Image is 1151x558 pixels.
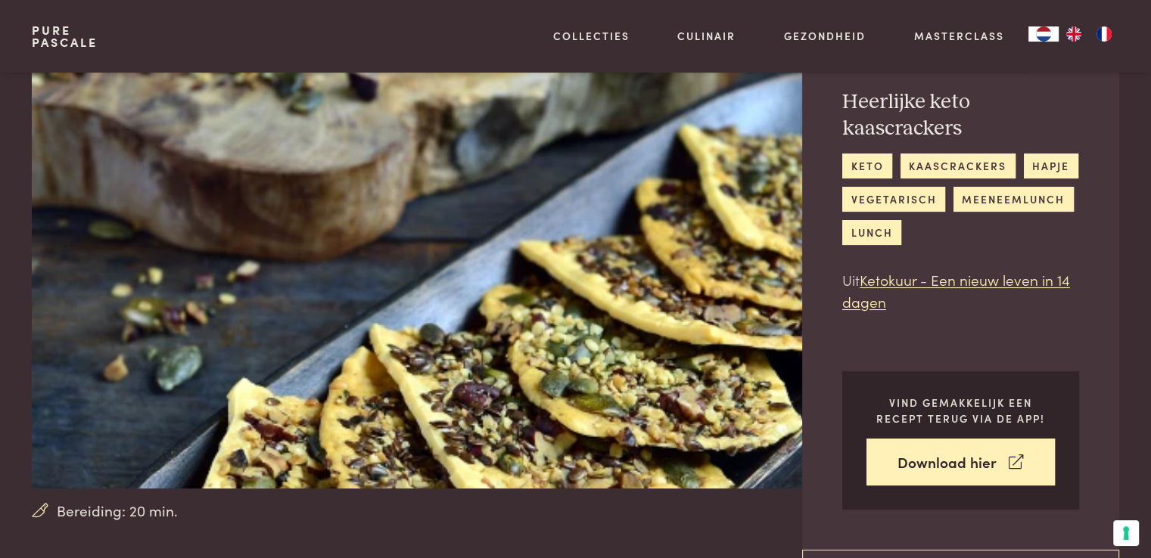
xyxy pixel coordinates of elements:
p: Vind gemakkelijk een recept terug via de app! [866,395,1055,426]
p: Uit [842,269,1079,312]
a: PurePascale [32,24,98,48]
a: NL [1028,26,1059,42]
ul: Language list [1059,26,1119,42]
a: vegetarisch [842,187,945,212]
img: Heerlijke keto kaascrackers [32,3,841,488]
a: lunch [842,220,901,245]
a: Gezondheid [784,28,866,44]
a: Download hier [866,439,1055,486]
button: Uw voorkeuren voor toestemming voor trackingtechnologieën [1113,520,1139,546]
a: Ketokuur - Een nieuw leven in 14 dagen [842,269,1070,312]
a: Culinair [677,28,736,44]
a: hapje [1024,153,1078,178]
a: keto [842,153,892,178]
aside: Language selected: Nederlands [1028,26,1119,42]
a: Collecties [553,28,630,44]
div: Language [1028,26,1059,42]
a: Masterclass [914,28,1004,44]
h2: Heerlijke keto kaascrackers [842,89,1079,141]
span: Bereiding: 20 min. [57,500,178,522]
a: meeneemlunch [953,187,1074,212]
a: FR [1089,26,1119,42]
a: EN [1059,26,1089,42]
a: kaascrackers [901,153,1016,178]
